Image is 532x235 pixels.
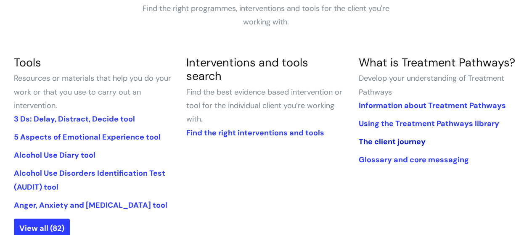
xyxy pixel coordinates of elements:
[14,150,95,160] a: Alcohol Use Diary tool
[14,55,41,70] a: Tools
[358,55,515,70] a: What is Treatment Pathways?
[186,55,308,83] a: Interventions and tools search
[358,119,499,129] a: Using the Treatment Pathways library
[14,200,167,210] a: Anger, Anxiety and [MEDICAL_DATA] tool
[358,73,504,97] span: Develop your understanding of Treatment Pathways
[358,137,425,147] a: The client journey
[186,128,324,138] a: Find the right interventions and tools
[358,155,468,165] a: Glossary and core messaging
[140,2,392,29] p: Find the right programmes, interventions and tools for the client you're working with.
[358,100,506,111] a: Information about Treatment Pathways
[14,168,165,192] a: Alcohol Use Disorders Identification Test (AUDIT) tool
[14,73,171,111] span: Resources or materials that help you do your work or that you use to carry out an intervention.
[186,87,342,124] span: Find the best evidence based intervention or tool for the individual client you’re working with.
[14,132,161,142] a: 5 Aspects of Emotional Experience tool
[14,114,135,124] a: 3 Ds: Delay, Distract, Decide tool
